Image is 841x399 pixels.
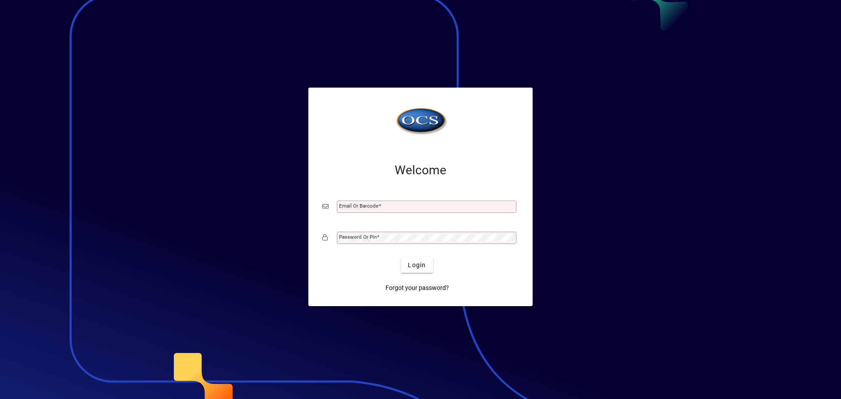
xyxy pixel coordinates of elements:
button: Login [401,257,433,273]
span: Forgot your password? [385,283,449,293]
a: Forgot your password? [382,280,452,296]
span: Login [408,261,426,270]
mat-label: Password or Pin [339,234,377,240]
h2: Welcome [322,163,519,178]
mat-label: Email or Barcode [339,203,378,209]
